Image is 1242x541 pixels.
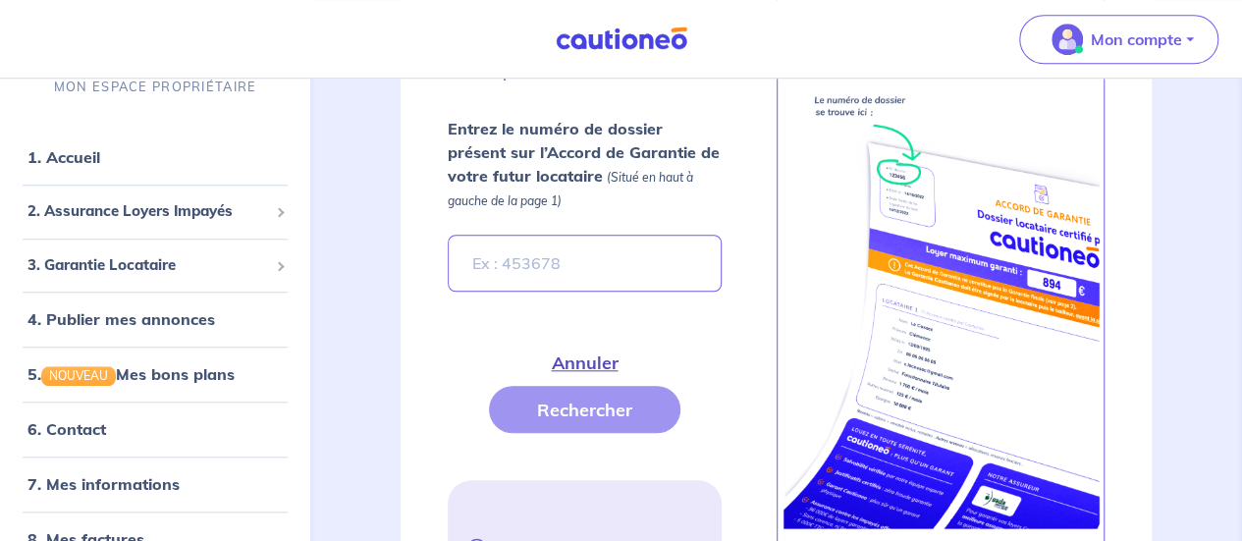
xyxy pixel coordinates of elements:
[8,137,302,177] div: 1. Accueil
[448,235,721,292] input: Ex : 453678
[8,464,302,504] div: 7. Mes informations
[448,119,720,186] strong: Entrez le numéro de dossier présent sur l’Accord de Garantie de votre futur locataire
[548,27,695,51] img: Cautioneo
[8,246,302,285] div: 3. Garantie Locataire
[8,192,302,231] div: 2. Assurance Loyers Impayés
[27,419,106,439] a: 6. Contact
[448,170,693,208] em: (Situé en haut à gauche de la page 1)
[27,474,180,494] a: 7. Mes informations
[1052,24,1083,55] img: illu_account_valid_menu.svg
[54,78,256,96] p: MON ESPACE PROPRIÉTAIRE
[8,299,302,339] div: 4. Publier mes annonces
[27,254,268,277] span: 3. Garantie Locataire
[503,339,666,386] button: Annuler
[27,364,235,384] a: 5.NOUVEAUMes bons plans
[27,309,215,329] a: 4. Publier mes annonces
[1019,15,1218,64] button: illu_account_valid_menu.svgMon compte
[781,78,1101,529] img: certificate-new.png
[27,200,268,223] span: 2. Assurance Loyers Impayés
[8,354,302,394] div: 5.NOUVEAUMes bons plans
[1091,27,1182,51] p: Mon compte
[8,409,302,449] div: 6. Contact
[27,147,100,167] a: 1. Accueil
